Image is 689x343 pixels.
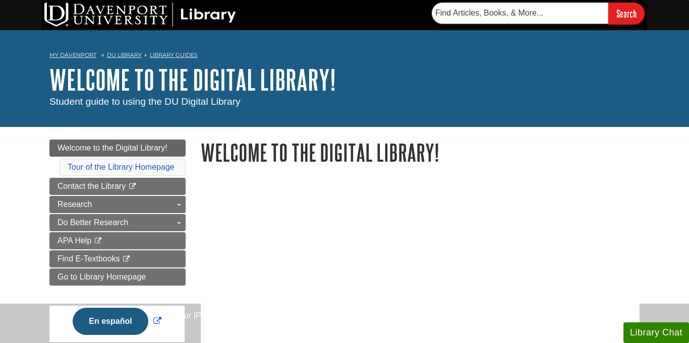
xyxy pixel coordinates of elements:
i: This link opens in a new window [94,238,102,244]
i: This link opens in a new window [128,183,137,190]
a: My Davenport [49,51,96,59]
nav: breadcrumb [49,48,640,64]
a: DU Library [107,51,142,58]
span: Find E-Textbooks [58,254,120,263]
i: This link opens in a new window [122,256,131,262]
h1: Welcome to the Digital Library! [201,140,640,165]
a: Welcome to the Digital Library! [49,140,186,157]
span: APA Help [58,236,91,245]
span: Student guide to using the DU Digital Library [49,96,241,107]
button: En español [73,308,148,335]
button: Library Chat [623,322,689,343]
a: Welcome to the Digital Library! [49,64,336,95]
a: APA Help [49,232,186,249]
a: Link opens in new window [70,317,163,325]
span: Research [58,200,92,209]
input: Find Articles, Books, & More... [432,3,608,24]
form: Searches DU Library's articles, books, and more [432,3,645,24]
a: Contact the Library [49,178,186,195]
span: Welcome to the Digital Library! [58,144,167,152]
a: Tour of the Library Homepage [68,163,175,171]
a: Find E-Textbooks [49,250,186,267]
input: Search [608,3,645,24]
span: Contact the Library [58,182,126,190]
a: Go to Library Homepage [49,268,186,286]
a: Research [49,196,186,213]
a: Do Better Research [49,214,186,231]
img: DU Library [44,3,236,27]
span: Do Better Research [58,218,129,227]
span: Go to Library Homepage [58,272,146,281]
a: Library Guides [150,51,198,58]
